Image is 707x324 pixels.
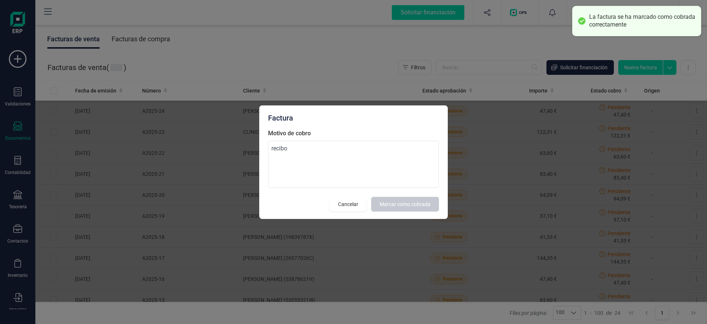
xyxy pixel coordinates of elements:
div: La factura se ha marcado como cobrada correctamente [589,13,696,29]
div: Factura [268,113,439,123]
label: Motivo de cobro [268,129,439,138]
span: Cancelar [338,201,358,208]
button: Marcar como cobrada [371,197,439,212]
button: Cancelar [330,197,367,212]
span: Marcar como cobrada [380,201,430,208]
